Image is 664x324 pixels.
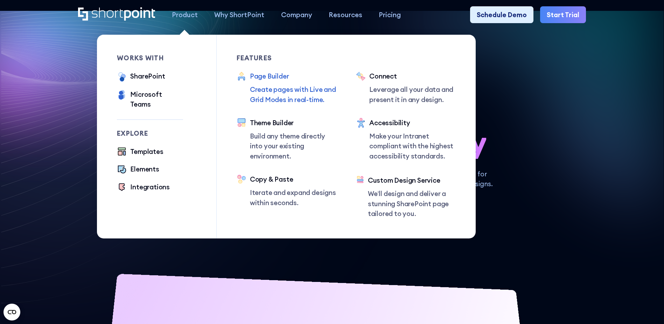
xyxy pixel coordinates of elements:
div: Explore [117,130,183,137]
div: Microsoft Teams [130,89,183,109]
div: Integrations [130,182,170,192]
div: Custom Design Service [368,175,456,185]
a: Company [273,6,320,23]
a: Home [78,7,155,22]
a: Product [163,6,206,23]
a: SharePoint [117,71,165,83]
a: Theme BuilderBuild any theme directly into your existing environment. [237,118,336,161]
a: Custom Design ServiceWe’ll design and deliver a stunning SharePoint page tailored to you. [356,175,456,218]
a: Pricing [371,6,409,23]
div: Connect [369,71,456,81]
p: Iterate and expand designs within seconds. [250,188,336,208]
div: Elements [130,164,159,174]
p: Make your Intranet compliant with the highest accessibility standards. [369,131,456,161]
div: SharePoint [130,71,165,81]
div: Copy & Paste [250,174,336,184]
a: Why ShortPoint [206,6,273,23]
a: AccessibilityMake your Intranet compliant with the highest accessibility standards. [356,118,456,162]
div: Theme Builder [250,118,336,128]
div: Product [172,10,198,20]
p: We’ll design and deliver a stunning SharePoint page tailored to you. [368,189,456,218]
a: Schedule Demo [470,6,533,23]
a: Copy & PasteIterate and expand designs within seconds. [237,174,336,208]
div: Why ShortPoint [214,10,264,20]
a: Elements [117,164,159,175]
a: Integrations [117,182,170,193]
div: Accessibility [369,118,456,128]
a: Templates [117,147,163,157]
div: Pricing [379,10,401,20]
div: Page Builder [250,71,336,81]
p: Leverage all your data and present it in any design. [369,85,456,104]
div: Templates [130,147,163,156]
a: Start Trial [540,6,586,23]
a: ConnectLeverage all your data and present it in any design. [356,71,456,104]
a: Page BuilderCreate pages with Live and Grid Modes in real-time. [237,71,336,104]
div: works with [117,55,183,61]
button: Open CMP widget [4,304,20,320]
div: Features [237,55,336,61]
p: Build any theme directly into your existing environment. [250,131,336,161]
p: Create pages with Live and Grid Modes in real-time. [250,85,336,104]
div: Resources [329,10,362,20]
iframe: Chat Widget [538,243,664,324]
a: Microsoft Teams [117,89,183,109]
a: Resources [320,6,370,23]
span: so easy [384,126,486,159]
h1: SharePoint Design has never been [78,93,586,159]
div: Company [281,10,312,20]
